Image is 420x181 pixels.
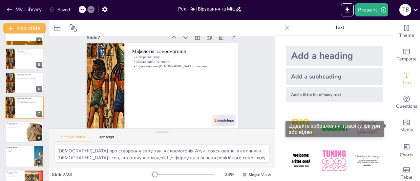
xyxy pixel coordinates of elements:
[54,135,92,142] button: Speaker Notes
[5,72,44,94] div: 6
[17,101,42,102] p: Цикли життя та смерті
[17,75,42,77] p: Створення світу
[17,78,42,79] p: Відносини між [DEMOGRAPHIC_DATA] і людьми
[90,91,187,116] p: Створення світу
[17,98,42,100] p: Міфологія та космогонія
[399,32,414,39] span: Theme
[17,49,42,51] p: Міфологія та космогонія
[36,86,42,92] div: 6
[397,56,417,63] span: Template
[286,146,316,176] img: 4.jpeg
[286,112,316,143] img: 1.jpeg
[17,76,42,78] p: Цикли життя та смерті
[7,151,32,152] p: Література
[36,135,42,141] div: 8
[5,97,44,118] div: 7
[352,112,383,143] img: 3.jpeg
[52,171,152,178] div: Slide 7 / 23
[393,91,420,114] div: Get real-time input from your audience
[91,86,188,111] p: Цикли життя та смерті
[92,81,189,106] p: Відносини між [DEMOGRAPHIC_DATA] і людьми
[400,126,413,134] span: Media
[292,20,387,35] p: Text
[319,112,349,143] img: 2.jpeg
[396,103,417,110] span: Questions
[393,138,420,162] div: Add charts and graphs
[54,145,270,163] textarea: [DEMOGRAPHIC_DATA] про створення світу, такі як космогонія Атум, пояснювали, як виникли [DEMOGRAP...
[17,102,42,103] p: Відносини між [DEMOGRAPHIC_DATA] і людьми
[393,67,420,91] div: Add text boxes
[36,37,42,43] div: 4
[36,111,42,117] div: 7
[17,51,42,52] p: Створення світу
[400,151,413,159] span: Charts
[5,23,44,45] div: 4
[5,4,45,15] button: My Library
[393,43,420,67] div: Add ready made slides
[286,87,383,102] div: Add a little bit of body text
[69,24,77,32] span: Position
[7,124,25,125] p: Значення обрядів
[7,126,25,128] p: Роль [DEMOGRAPHIC_DATA]
[7,149,32,151] p: Архітектура
[399,3,411,16] button: Т В
[36,62,42,68] div: 5
[17,73,42,75] p: Міфологія та космогонія
[393,20,420,43] div: Change the overall theme
[36,159,42,165] div: 9
[402,79,411,86] span: Text
[341,3,354,16] button: Export to PowerPoint
[7,147,32,148] p: Вплив на культуру
[52,23,62,33] div: Layout
[5,48,44,70] div: 5
[7,174,23,175] p: Похоронні ритуали
[92,135,121,142] button: Transcript
[399,4,411,16] div: Т В
[286,46,383,66] div: Add a heading
[248,172,271,177] span: Single View
[393,114,420,138] div: Add images, graphics, shapes or video
[286,68,383,85] div: Add a subheading
[7,171,23,173] p: Похоронні обряди
[7,148,32,150] p: Мистецтво і релігія
[17,53,42,55] p: Відносини між [DEMOGRAPHIC_DATA] і людьми
[50,7,70,13] div: Saved
[5,121,44,143] div: 8
[289,123,380,135] font: Додайте зображення, графіку, фігури або відео
[5,146,44,167] div: 9
[401,174,412,181] span: Table
[7,173,23,174] p: Муміфікація
[7,175,23,176] p: Віра в потойбічне життя
[88,95,186,123] p: Міфологія та космогонія
[178,4,235,14] input: Insert title
[17,100,42,101] p: Створення світу
[7,122,25,124] p: Релігійні практики
[221,171,237,178] div: 24 %
[17,52,42,53] p: Цикли життя та смерті
[319,146,349,176] img: 5.jpeg
[3,23,46,34] button: Add slide
[352,146,383,176] img: 6.jpeg
[355,3,388,16] button: Present
[7,125,25,126] p: Жертвоприношення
